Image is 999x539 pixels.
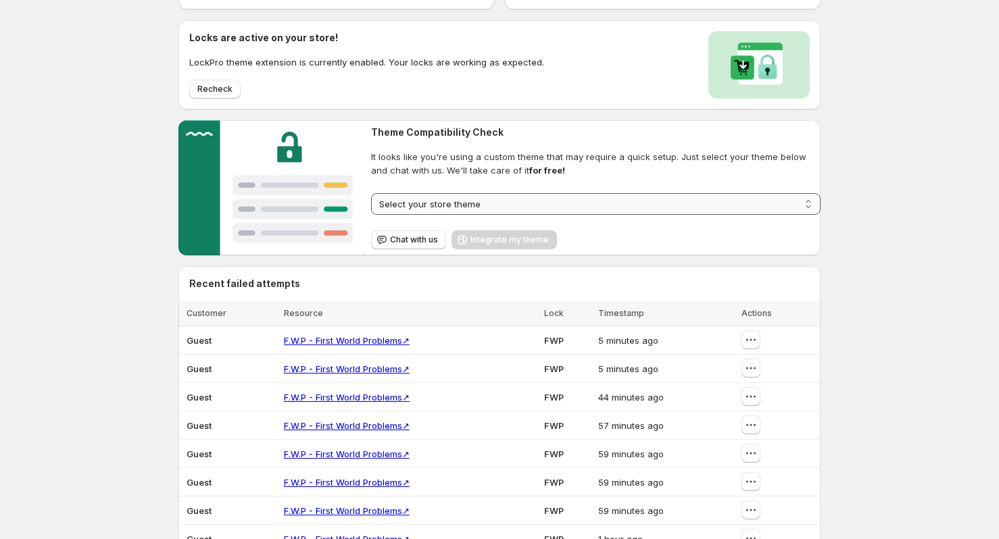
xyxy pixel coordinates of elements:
[197,84,233,95] span: Recheck
[598,448,664,459] span: 59 minutes ago
[741,308,772,318] span: Actions
[544,448,564,459] span: FWP
[189,277,300,290] h2: Recent failed attempts
[708,31,810,99] img: Locks activated
[371,150,821,177] span: It looks like you're using a custom theme that may require a quick setup. Just select your theme ...
[189,31,544,45] h2: Locks are active on your store!
[187,392,212,403] span: Guest
[598,505,664,516] span: 59 minutes ago
[371,230,446,249] button: Chat with us
[598,308,644,318] span: Timestamp
[544,505,564,516] span: FWP
[284,505,410,516] a: F.W.P - First World Problems↗
[189,80,241,99] button: Recheck
[544,335,564,346] span: FWP
[284,335,410,346] a: F.W.P - First World Problems↗
[284,363,410,374] a: F.W.P - First World Problems↗
[187,363,212,374] span: Guest
[187,505,212,516] span: Guest
[529,165,565,176] strong: for free!
[284,420,410,431] a: F.W.P - First World Problems↗
[544,363,564,374] span: FWP
[284,448,410,459] a: F.W.P - First World Problems↗
[189,55,544,69] p: LockPro theme extension is currently enabled. Your locks are working as expected.
[544,420,564,431] span: FWP
[598,477,664,488] span: 59 minutes ago
[284,308,323,318] span: Resource
[284,477,410,488] a: F.W.P - First World Problems↗
[598,363,658,374] span: 5 minutes ago
[390,234,438,245] span: Chat with us
[187,335,212,346] span: Guest
[187,420,212,431] span: Guest
[598,335,658,346] span: 5 minutes ago
[178,120,366,255] img: Customer support
[371,126,821,139] h2: Theme Compatibility Check
[187,477,212,488] span: Guest
[598,420,664,431] span: 57 minutes ago
[187,308,226,318] span: Customer
[544,477,564,488] span: FWP
[284,392,410,403] a: F.W.P - First World Problems↗
[544,392,564,403] span: FWP
[187,448,212,459] span: Guest
[544,308,564,318] span: Lock
[598,392,664,403] span: 44 minutes ago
